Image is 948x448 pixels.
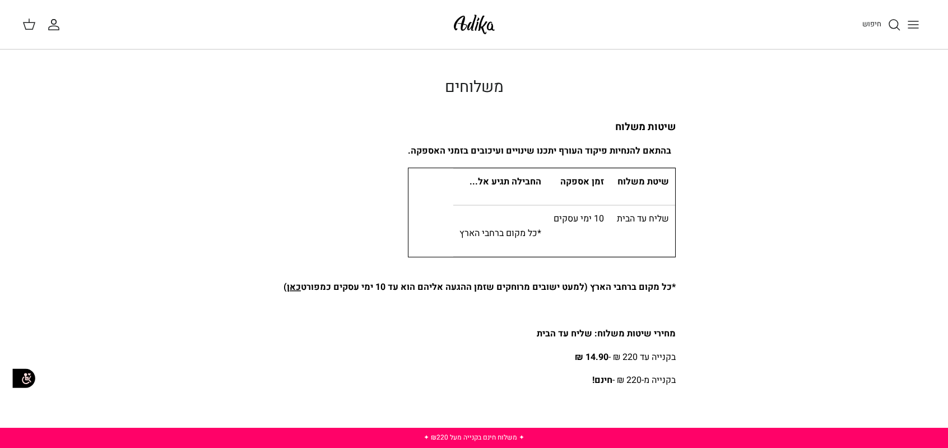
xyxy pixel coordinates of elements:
span: 10 ימי עסקים [554,212,604,225]
strong: *כל מקום ברחבי הארץ (למעט ישובים מרוחקים שזמן ההגעה אליהם הוא עד 10 ימי עסקים כמפורט ) [284,280,676,294]
a: חיפוש [862,18,901,31]
strong: שיטת משלוח [617,175,669,188]
strong: זמן אספקה [560,175,604,188]
a: כאן [287,280,301,294]
a: ✦ משלוח חינם בקנייה מעל ₪220 ✦ [424,432,524,442]
button: Toggle menu [901,12,926,37]
img: Adika IL [450,11,498,38]
strong: בהתאם להנחיות פיקוד העורף יתכנו שינויים ועיכובים בזמני האספקה. [408,144,671,158]
strong: .90 ₪ [575,350,608,364]
strong: החבילה תגיע אל... [470,175,541,188]
h1: משלוחים [272,78,676,97]
p: שליח עד הבית [617,212,669,227]
span: חיפוש [862,19,881,29]
strong: שיטות משלוח [615,119,676,135]
p: בקנייה עד 220 ₪ - [272,350,676,365]
strong: מחירי שיטות משלוח: שליח עד הבית [537,327,676,340]
p: *כל מקום ברחבי הארץ [459,212,541,241]
strong: 14 [585,350,596,364]
p: בקנייה מ-220 ₪ - [272,373,676,388]
a: החשבון שלי [47,18,65,31]
img: accessibility_icon02.svg [8,363,39,394]
strong: חינם! [592,373,612,387]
